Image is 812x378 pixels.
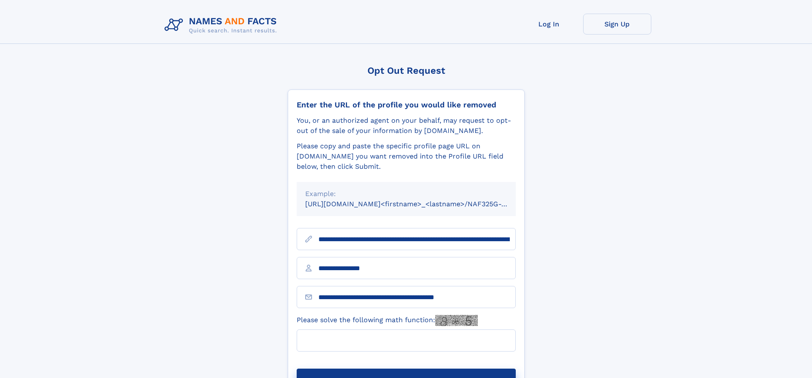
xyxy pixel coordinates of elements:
[297,141,516,172] div: Please copy and paste the specific profile page URL on [DOMAIN_NAME] you want removed into the Pr...
[288,65,525,76] div: Opt Out Request
[297,115,516,136] div: You, or an authorized agent on your behalf, may request to opt-out of the sale of your informatio...
[515,14,583,35] a: Log In
[297,100,516,110] div: Enter the URL of the profile you would like removed
[161,14,284,37] img: Logo Names and Facts
[305,200,532,208] small: [URL][DOMAIN_NAME]<firstname>_<lastname>/NAF325G-xxxxxxxx
[305,189,507,199] div: Example:
[583,14,651,35] a: Sign Up
[297,315,478,326] label: Please solve the following math function:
